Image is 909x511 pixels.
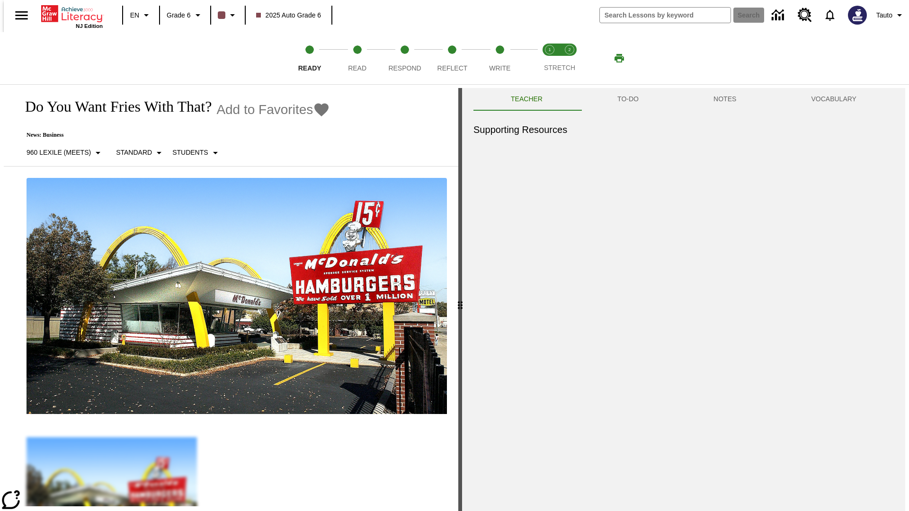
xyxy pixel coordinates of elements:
h6: Supporting Resources [473,122,894,137]
button: Reflect step 4 of 5 [425,32,480,84]
p: Students [172,148,208,158]
button: Open side menu [8,1,36,29]
span: Add to Favorites [216,102,313,117]
p: Standard [116,148,152,158]
a: Resource Center, Will open in new tab [792,2,818,28]
text: 1 [548,47,551,52]
button: TO-DO [580,88,676,111]
div: reading [4,88,458,506]
button: Write step 5 of 5 [472,32,527,84]
button: Select Student [169,144,224,161]
button: Respond step 3 of 5 [377,32,432,84]
span: Reflect [437,64,468,72]
div: Home [41,3,103,29]
button: Read step 2 of 5 [330,32,384,84]
span: Respond [388,64,421,72]
button: VOCABULARY [774,88,894,111]
button: Class color is dark brown. Change class color [214,7,242,24]
button: Teacher [473,88,580,111]
button: Stretch Respond step 2 of 2 [556,32,583,84]
button: NOTES [676,88,774,111]
p: News: Business [15,132,330,139]
button: Language: EN, Select a language [126,7,156,24]
span: STRETCH [544,64,575,71]
button: Ready step 1 of 5 [282,32,337,84]
h1: Do You Want Fries With That? [15,98,212,115]
button: Select Lexile, 960 Lexile (Meets) [23,144,107,161]
a: Notifications [818,3,842,27]
a: Data Center [766,2,792,28]
img: One of the first McDonald's stores, with the iconic red sign and golden arches. [27,178,447,414]
span: Ready [298,64,321,72]
div: Instructional Panel Tabs [473,88,894,111]
span: EN [130,10,139,20]
span: NJ Edition [76,23,103,29]
button: Scaffolds, Standard [112,144,169,161]
span: 2025 Auto Grade 6 [256,10,321,20]
input: search field [600,8,731,23]
button: Stretch Read step 1 of 2 [536,32,563,84]
img: Avatar [848,6,867,25]
button: Print [604,50,634,67]
span: Read [348,64,366,72]
button: Grade: Grade 6, Select a grade [163,7,207,24]
div: Press Enter or Spacebar and then press right and left arrow keys to move the slider [458,88,462,511]
text: 2 [568,47,570,52]
span: Tauto [876,10,892,20]
span: Grade 6 [167,10,191,20]
button: Select a new avatar [842,3,873,27]
button: Profile/Settings [873,7,909,24]
div: activity [462,88,905,511]
button: Add to Favorites - Do You Want Fries With That? [216,101,330,118]
span: Write [489,64,510,72]
p: 960 Lexile (Meets) [27,148,91,158]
